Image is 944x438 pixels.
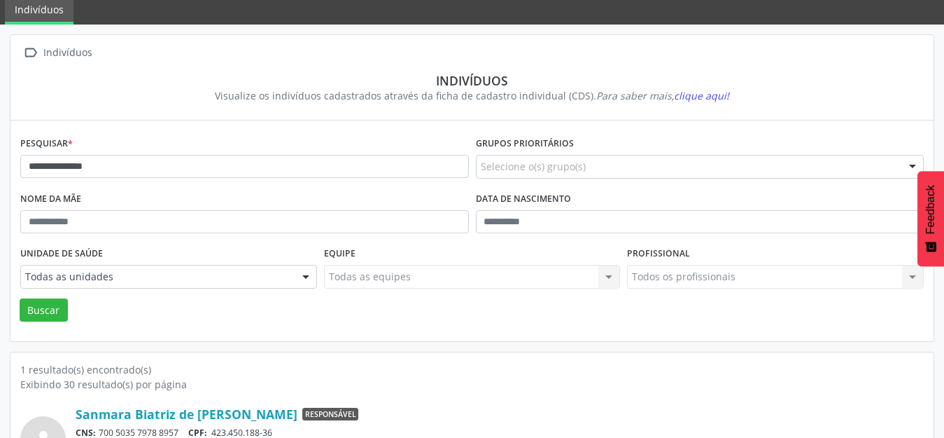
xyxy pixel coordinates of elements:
i: Para saber mais, [596,89,729,102]
span: clique aqui! [674,89,729,102]
div: Exibindo 30 resultado(s) por página [20,377,924,392]
label: Equipe [324,243,355,265]
a:  Indivíduos [20,43,94,63]
label: Unidade de saúde [20,243,103,265]
span: Responsável [302,408,358,420]
label: Profissional [627,243,690,265]
button: Feedback - Mostrar pesquisa [917,171,944,266]
span: Todas as unidades [25,270,288,284]
div: Indivíduos [30,73,914,88]
label: Nome da mãe [20,189,81,210]
label: Pesquisar [20,133,73,155]
label: Data de nascimento [476,189,571,210]
button: Buscar [20,299,68,322]
div: Indivíduos [41,43,94,63]
i:  [20,43,41,63]
span: Selecione o(s) grupo(s) [481,159,586,174]
a: Sanmara Biatriz de [PERSON_NAME] [76,406,297,422]
div: Visualize os indivíduos cadastrados através da ficha de cadastro individual (CDS). [30,88,914,103]
label: Grupos prioritários [476,133,574,155]
div: 1 resultado(s) encontrado(s) [20,362,924,377]
span: Feedback [924,185,937,234]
